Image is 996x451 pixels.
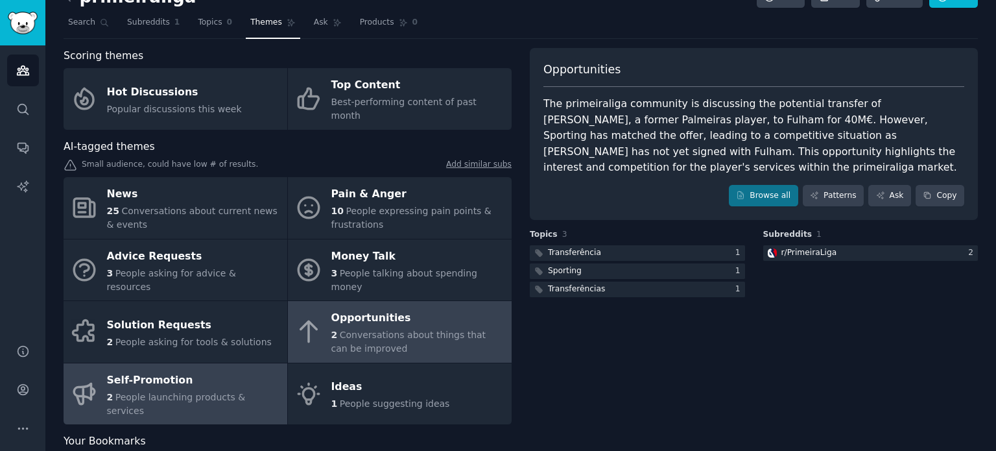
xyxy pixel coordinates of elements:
span: People launching products & services [107,392,246,416]
span: 0 [412,17,418,29]
span: Topics [198,17,222,29]
span: 1 [816,230,822,239]
span: Ask [314,17,328,29]
span: People asking for advice & resources [107,268,236,292]
a: Themes [246,12,300,39]
span: Your Bookmarks [64,433,146,450]
div: 2 [968,247,978,259]
div: News [107,184,281,205]
div: Small audience, could have low # of results. [64,159,512,173]
div: 1 [735,284,745,295]
span: People expressing pain points & frustrations [331,206,492,230]
a: Opportunities2Conversations about things that can be improved [288,301,512,363]
span: Best-performing content of past month [331,97,477,121]
span: People talking about spending money [331,268,477,292]
a: Search [64,12,113,39]
a: Products0 [355,12,422,39]
a: PrimeiraLigar/PrimeiraLiga2 [763,245,978,262]
span: 25 [107,206,119,216]
div: Transferência [548,247,601,259]
div: Ideas [331,377,450,398]
span: Conversations about things that can be improved [331,330,486,354]
div: Transferências [548,284,605,295]
span: Search [68,17,95,29]
div: Pain & Anger [331,184,505,205]
a: Subreddits1 [123,12,184,39]
span: Conversations about current news & events [107,206,278,230]
a: Top ContentBest-performing content of past month [288,68,512,130]
span: People asking for tools & solutions [115,337,272,347]
div: Advice Requests [107,246,281,267]
a: Patterns [803,185,864,207]
span: Topics [530,229,558,241]
div: 1 [735,247,745,259]
div: Opportunities [331,308,505,329]
span: 2 [107,337,113,347]
span: Subreddits [127,17,170,29]
a: Hot DiscussionsPopular discussions this week [64,68,287,130]
a: Pain & Anger10People expressing pain points & frustrations [288,177,512,239]
a: Advice Requests3People asking for advice & resources [64,239,287,301]
div: Hot Discussions [107,82,242,103]
a: Ask [868,185,911,207]
a: News25Conversations about current news & events [64,177,287,239]
a: Transferências1 [530,282,745,298]
a: Topics0 [193,12,237,39]
span: 1 [174,17,180,29]
a: Solution Requests2People asking for tools & solutions [64,301,287,363]
span: Popular discussions this week [107,104,242,114]
a: Ideas1People suggesting ideas [288,363,512,425]
span: 1 [331,398,338,409]
a: Ask [309,12,346,39]
div: The primeiraliga community is discussing the potential transfer of [PERSON_NAME], a former Palmei... [543,96,964,176]
div: Solution Requests [107,315,272,335]
span: AI-tagged themes [64,139,155,155]
a: Transferência1 [530,245,745,262]
span: 3 [562,230,567,239]
a: Sporting1 [530,263,745,280]
span: 0 [227,17,233,29]
span: Themes [250,17,282,29]
a: Browse all [729,185,798,207]
span: 3 [331,268,338,278]
span: Subreddits [763,229,812,241]
span: 3 [107,268,113,278]
a: Money Talk3People talking about spending money [288,239,512,301]
span: 2 [331,330,338,340]
a: Self-Promotion2People launching products & services [64,363,287,425]
div: Money Talk [331,246,505,267]
div: Top Content [331,75,505,96]
button: Copy [916,185,964,207]
img: GummySearch logo [8,12,38,34]
div: 1 [735,265,745,277]
span: People suggesting ideas [340,398,450,409]
img: PrimeiraLiga [768,249,777,258]
a: Add similar subs [446,159,512,173]
div: Self-Promotion [107,370,281,391]
span: 2 [107,392,113,402]
div: r/ PrimeiraLiga [781,247,837,259]
span: Products [360,17,394,29]
span: Opportunities [543,62,621,78]
span: Scoring themes [64,48,143,64]
div: Sporting [548,265,582,277]
span: 10 [331,206,344,216]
